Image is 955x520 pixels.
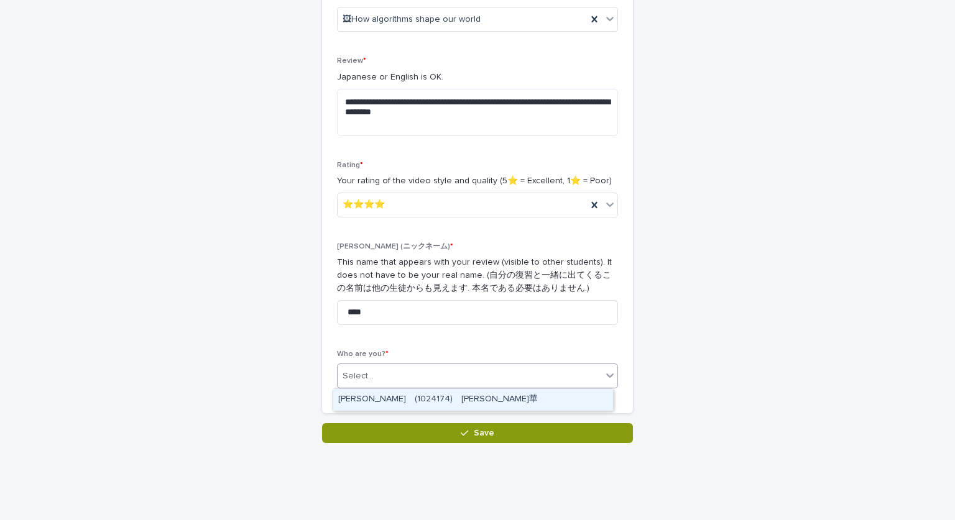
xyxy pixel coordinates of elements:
span: 🖼How algorithms shape our world [343,13,481,26]
span: Save [474,429,494,437]
button: Save [322,423,633,443]
p: Your rating of the video style and quality (5⭐️ = Excellent, 1⭐️ = Poor) [337,175,618,188]
p: This name that appears with your review (visible to other students). It does not have to be your ... [337,256,618,294]
p: Japanese or English is OK. [337,71,618,84]
div: NISHIJIMA Nonoka (1024174) 西島 暖華 [333,389,613,411]
span: ⭐️⭐️⭐️⭐️ [343,198,385,211]
div: Select... [343,370,374,383]
span: Rating [337,162,363,169]
span: Review [337,57,366,65]
span: Who are you? [337,350,389,358]
span: [PERSON_NAME] (ニックネーム) [337,243,453,250]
